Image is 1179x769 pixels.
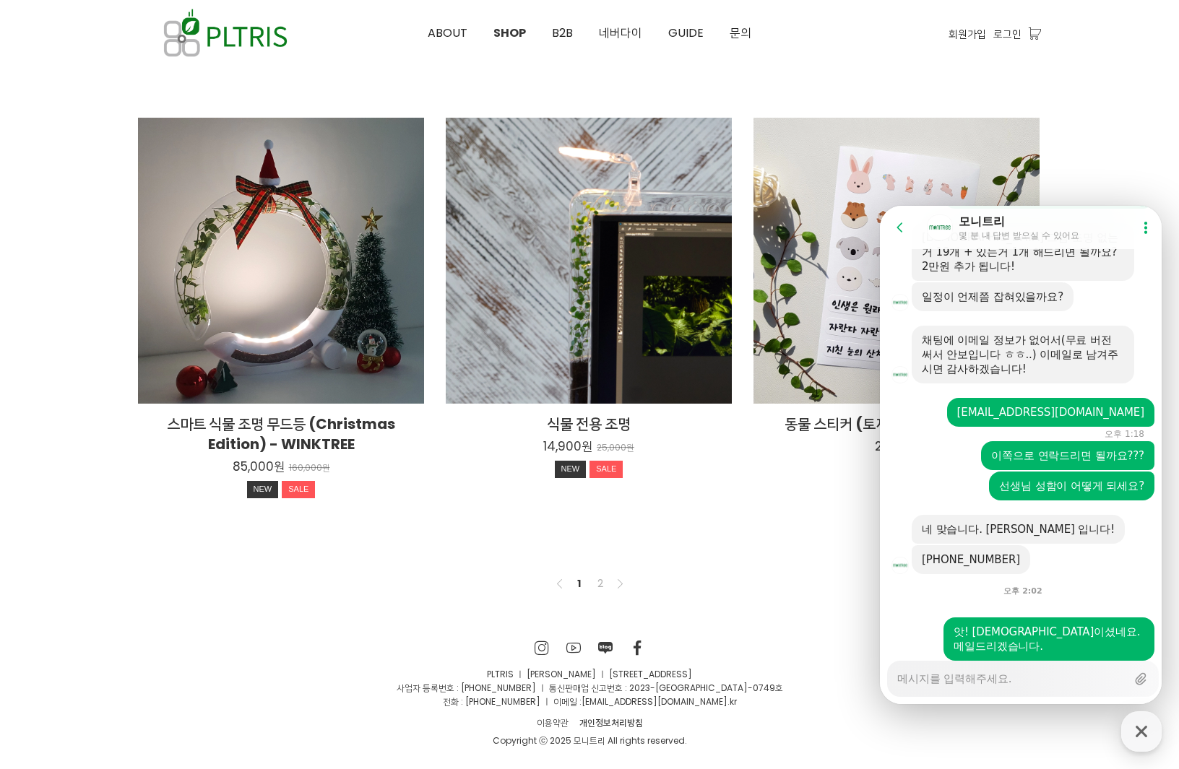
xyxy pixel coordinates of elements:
h2: 스마트 식물 조명 무드등 (Christmas Edition) - WINKTREE [138,414,424,454]
div: NEW [247,481,279,498]
a: 1 [570,575,587,592]
a: 회원가입 [949,26,986,42]
a: 동물 스티커 (토끼, 다람쥐, 코알라, 새) 2,000원 NEW [753,414,1040,482]
div: SALE [589,461,623,478]
a: 2 [592,575,609,592]
a: SHOP [480,1,539,66]
p: 사업자 등록번호 : [PHONE_NUMBER] ㅣ 통신판매업 신고번호 : 2023-[GEOGRAPHIC_DATA]-0749호 [138,681,1041,695]
a: 개인정보처리방침 [574,714,648,731]
a: 문의 [717,1,764,66]
iframe: Channel chat [880,206,1162,704]
p: 14,900원 [543,438,592,454]
span: ABOUT [428,25,467,41]
span: B2B [552,25,573,41]
a: B2B [539,1,586,66]
p: 2,000원 [875,438,919,454]
div: NEW [555,461,587,478]
p: 전화 : [PHONE_NUMBER] ㅣ 이메일 : .kr [138,695,1041,708]
span: GUIDE [668,25,704,41]
p: 25,000원 [597,443,634,453]
a: 로그인 [993,26,1022,42]
a: 스마트 식물 조명 무드등 (Christmas Edition) - WINKTREE 85,000원 160,000원 NEWSALE [138,414,424,502]
a: GUIDE [655,1,717,66]
h2: 식물 전용 조명 [446,414,732,434]
h2: 동물 스티커 (토끼, 다람쥐, 코알라, 새) [753,414,1040,434]
a: 식물 전용 조명 14,900원 25,000원 NEWSALE [446,414,732,482]
a: 네버다이 [586,1,655,66]
p: 85,000원 [233,459,285,474]
span: 네버다이 [599,25,642,41]
span: SHOP [493,25,526,41]
p: 160,000원 [289,463,330,474]
a: ABOUT [415,1,480,66]
a: [EMAIL_ADDRESS][DOMAIN_NAME] [582,695,727,708]
div: SALE [282,481,315,498]
p: PLTRIS ㅣ [PERSON_NAME] ㅣ [STREET_ADDRESS] [138,667,1041,681]
div: Copyright ⓒ 2025 모니트리 All rights reserved. [138,734,1041,747]
a: 이용약관 [531,714,574,731]
span: 문의 [730,25,751,41]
